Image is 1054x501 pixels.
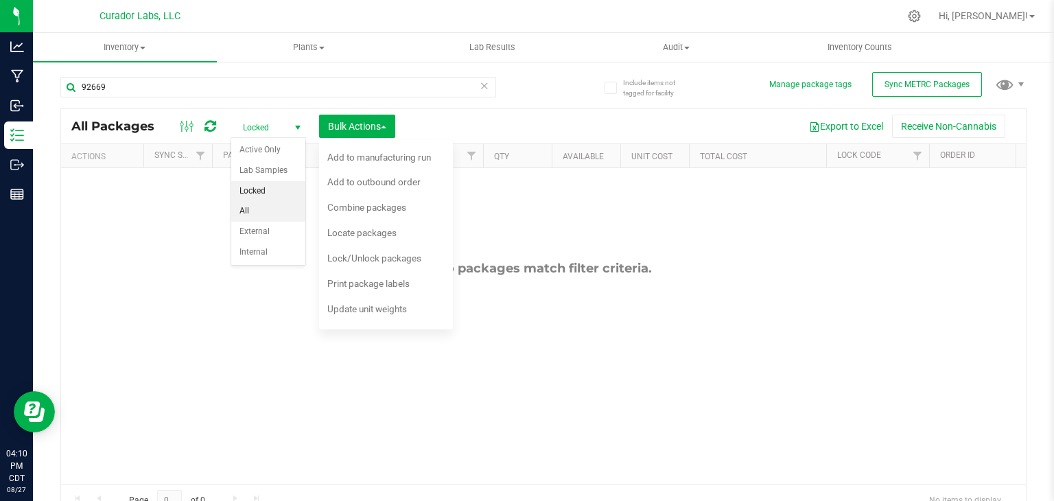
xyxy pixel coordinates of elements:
[10,128,24,142] inline-svg: Inventory
[768,33,952,62] a: Inventory Counts
[60,77,496,97] input: Search Package ID, Item Name, SKU, Lot or Part Number...
[71,152,138,161] div: Actions
[327,303,407,314] span: Update unit weights
[189,144,212,167] a: Filter
[6,485,27,495] p: 08/27
[451,41,534,54] span: Lab Results
[327,253,421,264] span: Lock/Unlock packages
[10,40,24,54] inline-svg: Analytics
[6,447,27,485] p: 04:10 PM CDT
[940,150,975,160] a: Order Id
[892,115,1005,138] button: Receive Non-Cannabis
[231,201,305,222] li: All
[460,144,483,167] a: Filter
[837,150,881,160] a: Lock Code
[800,115,892,138] button: Export to Excel
[623,78,692,98] span: Include items not tagged for facility
[809,41,911,54] span: Inventory Counts
[872,72,982,97] button: Sync METRC Packages
[327,202,406,213] span: Combine packages
[563,152,604,161] a: Available
[231,140,305,161] li: Active Only
[61,261,1026,276] div: No packages match filter criteria.
[33,41,217,54] span: Inventory
[327,278,410,289] span: Print package labels
[327,152,431,163] span: Add to manufacturing run
[631,152,672,161] a: Unit Cost
[223,150,270,160] a: Package ID
[769,79,852,91] button: Manage package tags
[217,33,401,62] a: Plants
[10,187,24,201] inline-svg: Reports
[218,41,400,54] span: Plants
[584,33,768,62] a: Audit
[10,158,24,172] inline-svg: Outbound
[319,115,395,138] button: Bulk Actions
[906,144,929,167] a: Filter
[494,152,509,161] a: Qty
[939,10,1028,21] span: Hi, [PERSON_NAME]!
[231,181,305,202] li: Locked
[99,10,180,22] span: Curador Labs, LLC
[154,150,207,160] a: Sync Status
[327,176,421,187] span: Add to outbound order
[10,69,24,83] inline-svg: Manufacturing
[14,391,55,432] iframe: Resource center
[885,80,970,89] span: Sync METRC Packages
[10,99,24,113] inline-svg: Inbound
[585,41,767,54] span: Audit
[1009,144,1032,167] a: Filter
[327,227,397,238] span: Locate packages
[231,242,305,263] li: Internal
[71,119,168,134] span: All Packages
[401,33,585,62] a: Lab Results
[480,77,489,95] span: Clear
[33,33,217,62] a: Inventory
[906,10,923,23] div: Manage settings
[231,222,305,242] li: External
[328,121,386,132] span: Bulk Actions
[231,161,305,181] li: Lab Samples
[700,152,747,161] a: Total Cost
